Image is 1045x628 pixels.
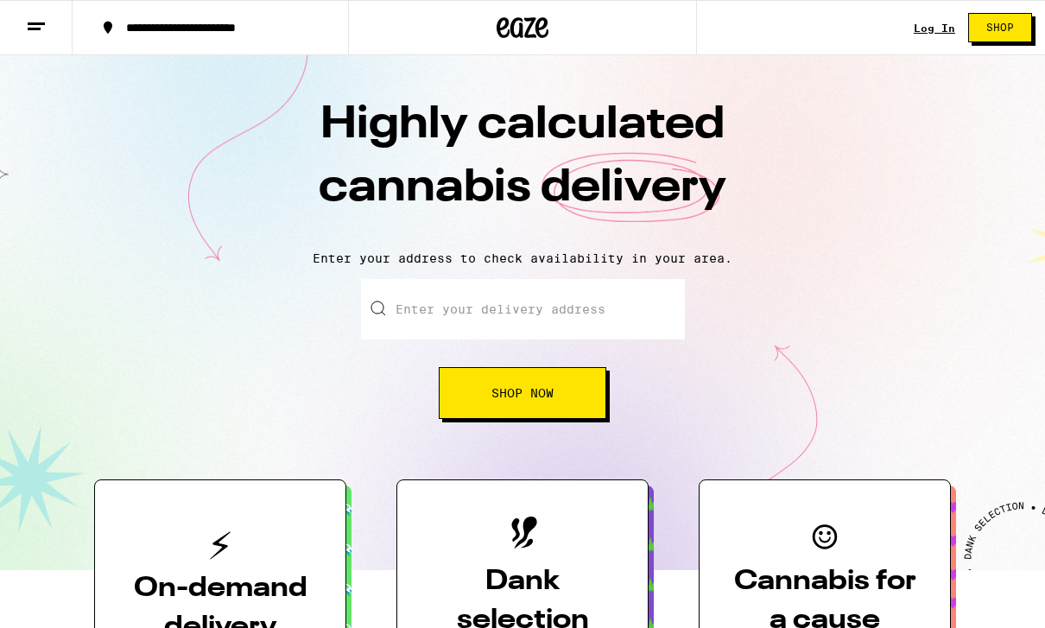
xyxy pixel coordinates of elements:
[17,251,1028,265] p: Enter your address to check availability in your area.
[439,367,606,419] button: Shop Now
[914,22,955,34] a: Log In
[986,22,1014,33] span: Shop
[361,279,685,339] input: Enter your delivery address
[968,13,1032,42] button: Shop
[220,94,825,238] h1: Highly calculated cannabis delivery
[955,13,1045,42] a: Shop
[491,387,554,399] span: Shop Now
